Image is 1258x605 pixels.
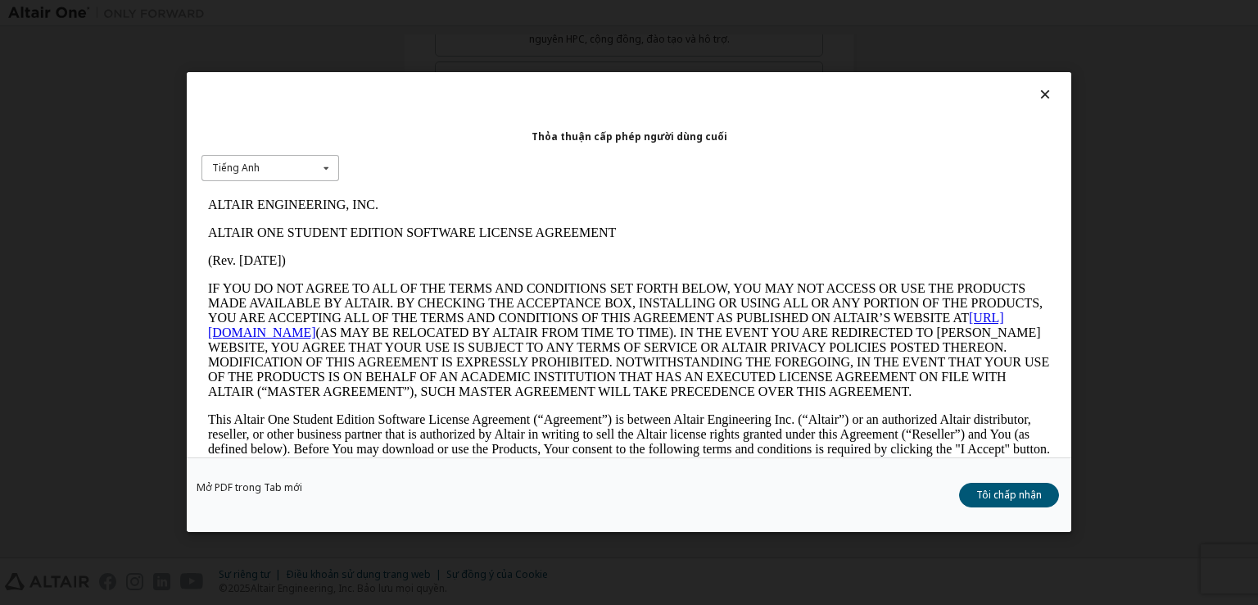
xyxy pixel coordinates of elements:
[197,481,302,495] font: Mở PDF trong Tab mới
[7,7,848,21] p: ALTAIR ENGINEERING, INC.
[7,90,848,208] p: IF YOU DO NOT AGREE TO ALL OF THE TERMS AND CONDITIONS SET FORTH BELOW, YOU MAY NOT ACCESS OR USE...
[959,484,1059,508] button: Tôi chấp nhận
[212,161,260,175] font: Tiếng Anh
[7,221,848,280] p: This Altair One Student Edition Software License Agreement (“Agreement”) is between Altair Engine...
[532,130,727,143] font: Thỏa thuận cấp phép người dùng cuối
[7,120,803,148] a: [URL][DOMAIN_NAME]
[7,34,848,49] p: ALTAIR ONE STUDENT EDITION SOFTWARE LICENSE AGREEMENT
[197,484,302,494] a: Mở PDF trong Tab mới
[976,489,1042,503] font: Tôi chấp nhận
[7,62,848,77] p: (Rev. [DATE])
